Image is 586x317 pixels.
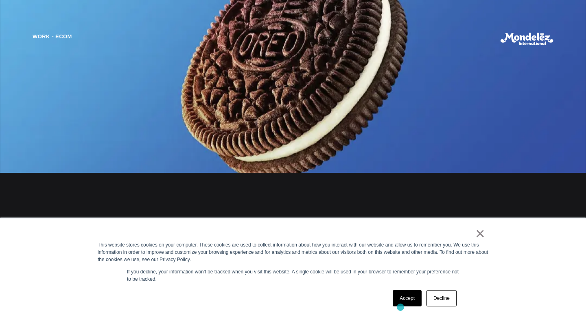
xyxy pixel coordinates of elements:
[475,230,485,237] a: ×
[33,33,72,45] div: Work・Ecom
[393,290,422,306] a: Accept
[127,268,459,283] p: If you decline, your information won’t be tracked when you visit this website. A single cookie wi...
[426,290,457,306] a: Decline
[98,241,488,263] div: This website stores cookies on your computer. These cookies are used to collect information about...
